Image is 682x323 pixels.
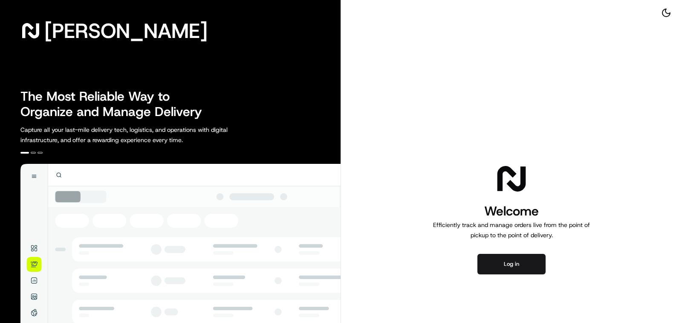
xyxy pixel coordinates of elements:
[430,203,593,220] h1: Welcome
[430,220,593,240] p: Efficiently track and manage orders live from the point of pickup to the point of delivery.
[44,22,208,39] span: [PERSON_NAME]
[477,254,546,274] button: Log in
[20,89,211,119] h2: The Most Reliable Way to Organize and Manage Delivery
[20,125,266,145] p: Capture all your last-mile delivery tech, logistics, and operations with digital infrastructure, ...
